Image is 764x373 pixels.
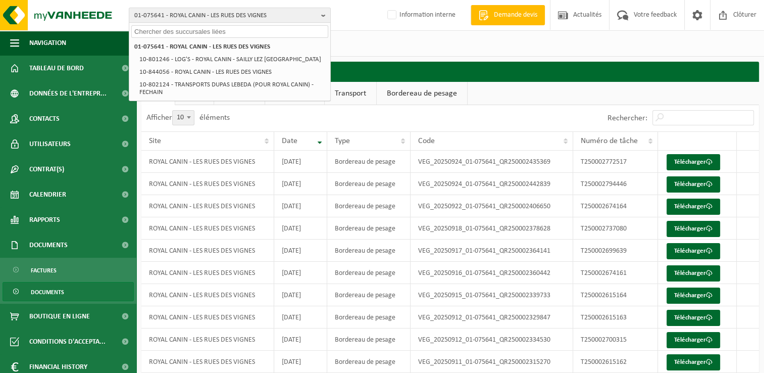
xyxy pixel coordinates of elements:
[411,217,574,240] td: VEG_20250918_01-075641_QR250002378628
[385,8,455,23] label: Information interne
[327,262,411,284] td: Bordereau de pesage
[327,329,411,351] td: Bordereau de pesage
[667,154,720,170] a: Télécharger
[31,261,57,280] span: Factures
[327,240,411,262] td: Bordereau de pesage
[573,306,658,329] td: T250002615163
[411,195,574,217] td: VEG_20250922_01-075641_QR250002406650
[411,306,574,329] td: VEG_20250912_01-075641_QR250002329847
[335,137,350,145] span: Type
[411,173,574,195] td: VEG_20250924_01-075641_QR250002442839
[411,329,574,351] td: VEG_20250912_01-075641_QR250002334530
[274,351,327,373] td: [DATE]
[131,25,328,38] input: Chercher des succursales liées
[141,173,274,195] td: ROYAL CANIN - LES RUES DES VIGNES
[29,56,84,81] span: Tableau de bord
[31,283,64,302] span: Documents
[29,329,106,354] span: Conditions d'accepta...
[136,53,328,66] li: 10-801246 - LOG'S - ROYAL CANIN - SAILLY LEZ [GEOGRAPHIC_DATA]
[141,240,274,262] td: ROYAL CANIN - LES RUES DES VIGNES
[29,131,71,157] span: Utilisateurs
[573,173,658,195] td: T250002794446
[173,111,194,125] span: 10
[141,284,274,306] td: ROYAL CANIN - LES RUES DES VIGNES
[129,8,331,23] button: 01-075641 - ROYAL CANIN - LES RUES DES VIGNES
[667,176,720,193] a: Télécharger
[327,351,411,373] td: Bordereau de pesage
[471,5,545,25] a: Demande devis
[418,137,435,145] span: Code
[274,284,327,306] td: [DATE]
[491,10,540,20] span: Demande devis
[607,114,647,122] label: Rechercher:
[141,195,274,217] td: ROYAL CANIN - LES RUES DES VIGNES
[573,217,658,240] td: T250002737080
[573,195,658,217] td: T250002674164
[573,151,658,173] td: T250002772517
[667,221,720,237] a: Télécharger
[29,157,64,182] span: Contrat(s)
[172,110,194,125] span: 10
[149,137,161,145] span: Site
[29,207,60,232] span: Rapports
[327,217,411,240] td: Bordereau de pesage
[667,332,720,348] a: Télécharger
[274,240,327,262] td: [DATE]
[141,306,274,329] td: ROYAL CANIN - LES RUES DES VIGNES
[141,62,759,81] h2: Documents
[29,81,107,106] span: Données de l'entrepr...
[274,306,327,329] td: [DATE]
[411,240,574,262] td: VEG_20250917_01-075641_QR250002364141
[411,284,574,306] td: VEG_20250915_01-075641_QR250002339733
[411,151,574,173] td: VEG_20250924_01-075641_QR250002435369
[134,43,270,50] strong: 01-075641 - ROYAL CANIN - LES RUES DES VIGNES
[667,199,720,215] a: Télécharger
[274,151,327,173] td: [DATE]
[29,106,60,131] span: Contacts
[141,329,274,351] td: ROYAL CANIN - LES RUES DES VIGNES
[573,284,658,306] td: T250002615164
[274,262,327,284] td: [DATE]
[274,195,327,217] td: [DATE]
[327,195,411,217] td: Bordereau de pesage
[411,351,574,373] td: VEG_20250911_01-075641_QR250002315270
[667,288,720,304] a: Télécharger
[29,232,68,258] span: Documents
[327,173,411,195] td: Bordereau de pesage
[141,262,274,284] td: ROYAL CANIN - LES RUES DES VIGNES
[573,351,658,373] td: T250002615162
[274,173,327,195] td: [DATE]
[136,78,328,99] li: 10-802124 - TRANSPORTS DUPAS LEBEDA (POUR ROYAL CANIN) - FECHAIN
[581,137,638,145] span: Numéro de tâche
[29,182,66,207] span: Calendrier
[141,151,274,173] td: ROYAL CANIN - LES RUES DES VIGNES
[667,354,720,370] a: Télécharger
[282,137,297,145] span: Date
[274,217,327,240] td: [DATE]
[3,260,134,279] a: Factures
[327,284,411,306] td: Bordereau de pesage
[667,310,720,326] a: Télécharger
[377,82,467,105] a: Bordereau de pesage
[134,8,317,23] span: 01-075641 - ROYAL CANIN - LES RUES DES VIGNES
[325,82,376,105] a: Transport
[327,306,411,329] td: Bordereau de pesage
[327,151,411,173] td: Bordereau de pesage
[573,240,658,262] td: T250002699639
[573,329,658,351] td: T250002700315
[573,262,658,284] td: T250002674161
[411,262,574,284] td: VEG_20250916_01-075641_QR250002360442
[667,265,720,282] a: Télécharger
[141,217,274,240] td: ROYAL CANIN - LES RUES DES VIGNES
[667,243,720,259] a: Télécharger
[141,351,274,373] td: ROYAL CANIN - LES RUES DES VIGNES
[146,114,230,122] label: Afficher éléments
[274,329,327,351] td: [DATE]
[29,304,90,329] span: Boutique en ligne
[29,30,66,56] span: Navigation
[136,66,328,78] li: 10-844056 - ROYAL CANIN - LES RUES DES VIGNES
[3,282,134,301] a: Documents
